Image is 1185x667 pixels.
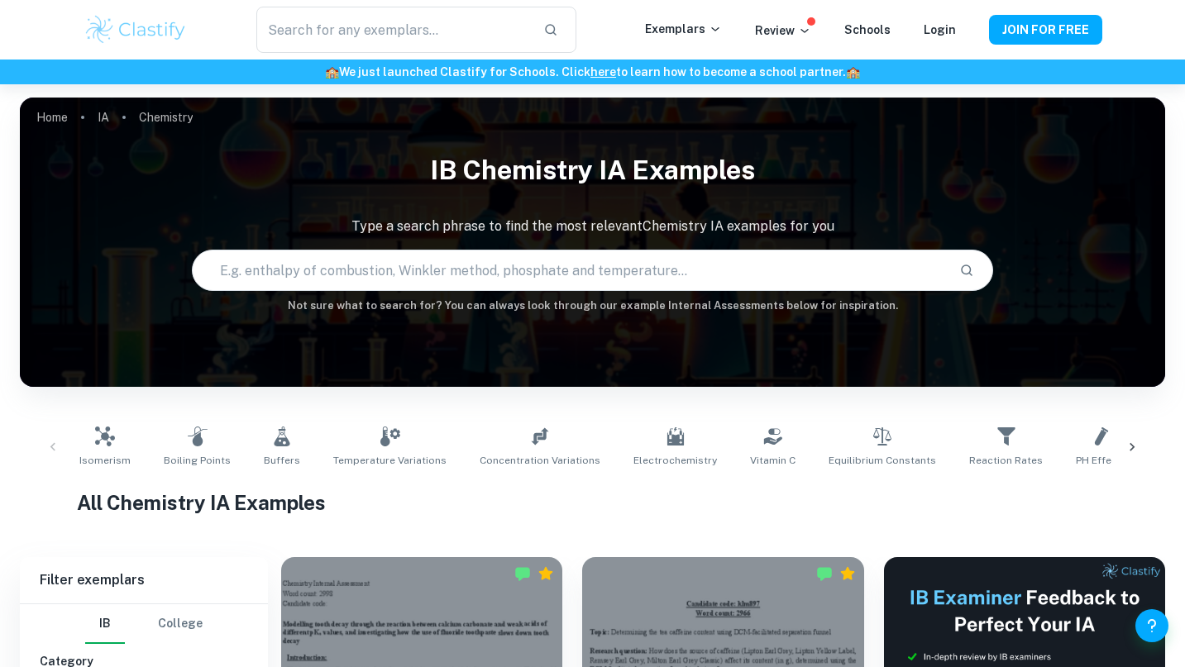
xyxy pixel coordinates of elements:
[953,256,981,284] button: Search
[36,106,68,129] a: Home
[193,247,947,293] input: E.g. enthalpy of combustion, Winkler method, phosphate and temperature...
[755,21,811,40] p: Review
[20,144,1165,197] h1: IB Chemistry IA examples
[839,565,856,582] div: Premium
[989,15,1102,45] button: JOIN FOR FREE
[924,23,956,36] a: Login
[139,108,193,126] p: Chemistry
[3,63,1182,81] h6: We just launched Clastify for Schools. Click to learn how to become a school partner.
[20,557,268,603] h6: Filter exemplars
[750,453,796,468] span: Vitamin C
[85,604,203,644] div: Filter type choice
[1076,453,1127,468] span: pH Effects
[816,565,833,582] img: Marked
[84,13,189,46] img: Clastify logo
[645,20,722,38] p: Exemplars
[20,298,1165,314] h6: Not sure what to search for? You can always look through our example Internal Assessments below f...
[20,217,1165,236] p: Type a search phrase to find the most relevant Chemistry IA examples for you
[98,106,109,129] a: IA
[844,23,891,36] a: Schools
[164,453,231,468] span: Boiling Points
[538,565,554,582] div: Premium
[969,453,1043,468] span: Reaction Rates
[79,453,131,468] span: Isomerism
[1135,609,1168,642] button: Help and Feedback
[333,453,447,468] span: Temperature Variations
[264,453,300,468] span: Buffers
[77,488,1108,517] h1: All Chemistry IA Examples
[480,453,600,468] span: Concentration Variations
[514,565,531,582] img: Marked
[590,65,616,79] a: here
[633,453,717,468] span: Electrochemistry
[85,604,125,644] button: IB
[256,7,529,53] input: Search for any exemplars...
[158,604,203,644] button: College
[846,65,860,79] span: 🏫
[325,65,339,79] span: 🏫
[829,453,936,468] span: Equilibrium Constants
